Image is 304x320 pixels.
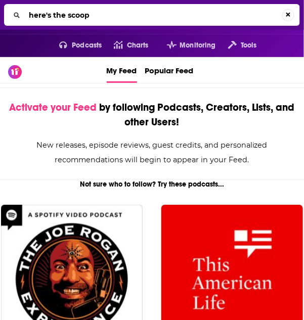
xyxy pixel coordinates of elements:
[102,37,148,54] a: Charts
[9,101,97,114] span: Activate your Feed
[216,37,257,54] button: open menu
[127,38,149,53] span: Charts
[107,57,137,83] a: My Feed
[241,38,257,53] span: Tools
[3,138,301,167] div: New releases, episode reviews, guest credits, and personalized recommendations will begin to appe...
[107,59,137,81] span: My Feed
[47,37,102,54] button: open menu
[4,4,300,26] div: Search...
[145,59,194,81] span: Popular Feed
[72,38,102,53] span: Podcasts
[145,57,194,83] a: Popular Feed
[180,38,216,53] span: Monitoring
[25,7,282,23] input: Search...
[155,37,216,54] button: open menu
[3,100,301,129] div: by following Podcasts, Creators, Lists, and other Users!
